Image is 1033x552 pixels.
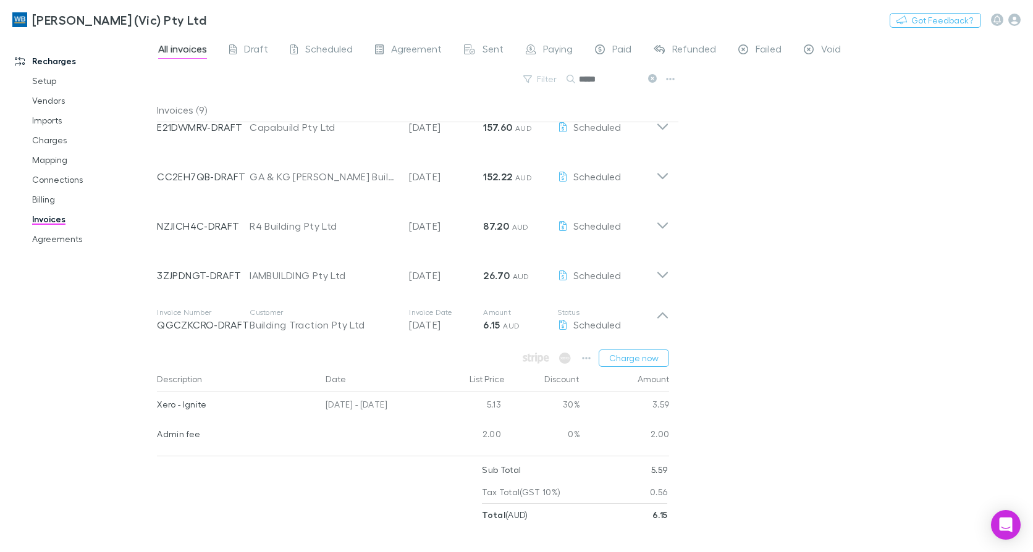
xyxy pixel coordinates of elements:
[2,51,164,71] a: Recharges
[20,111,164,130] a: Imports
[991,510,1021,540] div: Open Intercom Messenger
[409,219,483,233] p: [DATE]
[821,43,841,59] span: Void
[573,121,621,133] span: Scheduled
[5,5,214,35] a: [PERSON_NAME] (Vic) Pty Ltd
[157,391,316,417] div: Xero - Ignite
[158,43,207,59] span: All invoices
[482,481,560,503] p: Tax Total (GST 10%)
[20,150,164,170] a: Mapping
[250,219,397,233] div: R4 Building Pty Ltd
[305,43,353,59] span: Scheduled
[147,246,679,295] div: 3ZJPDNGT-DRAFTIAMBUILDING Pty Ltd[DATE]26.70 AUDScheduled
[250,317,397,332] div: Building Traction Pty Ltd
[250,307,397,317] p: Customer
[157,317,250,332] p: QGCZKCRO-DRAFT
[482,509,505,520] strong: Total
[580,391,670,421] div: 3.59
[147,147,679,196] div: CC2EH7QB-DRAFTGA & KG [PERSON_NAME] Builders Pty Ltd[DATE]152.22 AUDScheduled
[483,269,510,282] strong: 26.70
[573,170,621,182] span: Scheduled
[573,220,621,232] span: Scheduled
[12,12,27,27] img: William Buck (Vic) Pty Ltd's Logo
[503,321,520,330] span: AUD
[599,349,669,367] button: Charge now
[515,173,532,182] span: AUD
[580,421,670,451] div: 2.00
[432,421,506,451] div: 2.00
[157,307,250,317] p: Invoice Number
[483,307,557,317] p: Amount
[483,170,512,183] strong: 152.22
[321,391,432,421] div: [DATE] - [DATE]
[650,481,667,503] p: 0.56
[573,269,621,281] span: Scheduled
[513,272,529,281] span: AUD
[157,120,250,135] p: E21DWMRV-DRAFT
[483,319,500,331] strong: 6.15
[20,209,164,229] a: Invoices
[483,121,512,133] strong: 157.60
[409,317,483,332] p: [DATE]
[20,229,164,249] a: Agreements
[147,196,679,246] div: NZJICH4C-DRAFTR4 Building Pty Ltd[DATE]87.20 AUDScheduled
[512,222,529,232] span: AUD
[157,421,316,447] div: Admin fee
[250,268,397,283] div: IAMBUILDING Pty Ltd
[506,391,580,421] div: 30%
[573,319,621,330] span: Scheduled
[409,268,483,283] p: [DATE]
[651,459,667,481] p: 5.59
[756,43,782,59] span: Failed
[250,120,397,135] div: Capabuild Pty Ltd
[483,220,509,232] strong: 87.20
[556,349,574,367] span: Available when invoice is finalised
[391,43,442,59] span: Agreement
[250,169,397,184] div: GA & KG [PERSON_NAME] Builders Pty Ltd
[20,71,164,91] a: Setup
[520,349,552,367] span: Available when invoice is finalised
[32,12,206,27] h3: [PERSON_NAME] (Vic) Pty Ltd
[157,169,250,184] p: CC2EH7QB-DRAFT
[244,43,268,59] span: Draft
[409,307,483,317] p: Invoice Date
[515,123,532,133] span: AUD
[20,91,164,111] a: Vendors
[652,509,667,520] strong: 6.15
[157,219,250,233] p: NZJICH4C-DRAFT
[557,307,656,317] p: Status
[409,120,483,135] p: [DATE]
[517,72,564,86] button: Filter
[157,268,250,283] p: 3ZJPDNGT-DRAFT
[483,43,504,59] span: Sent
[612,43,631,59] span: Paid
[147,98,679,147] div: E21DWMRV-DRAFTCapabuild Pty Ltd[DATE]157.60 AUDScheduled
[20,130,164,150] a: Charges
[20,190,164,209] a: Billing
[147,295,679,345] div: Invoice NumberQGCZKCRO-DRAFTCustomerBuilding Traction Pty LtdInvoice Date[DATE]Amount6.15 AUDStat...
[432,391,506,421] div: 5.13
[482,504,528,526] p: ( AUD )
[20,170,164,190] a: Connections
[672,43,716,59] span: Refunded
[543,43,573,59] span: Paying
[890,13,981,28] button: Got Feedback?
[506,421,580,451] div: 0%
[409,169,483,184] p: [DATE]
[482,459,521,481] p: Sub Total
